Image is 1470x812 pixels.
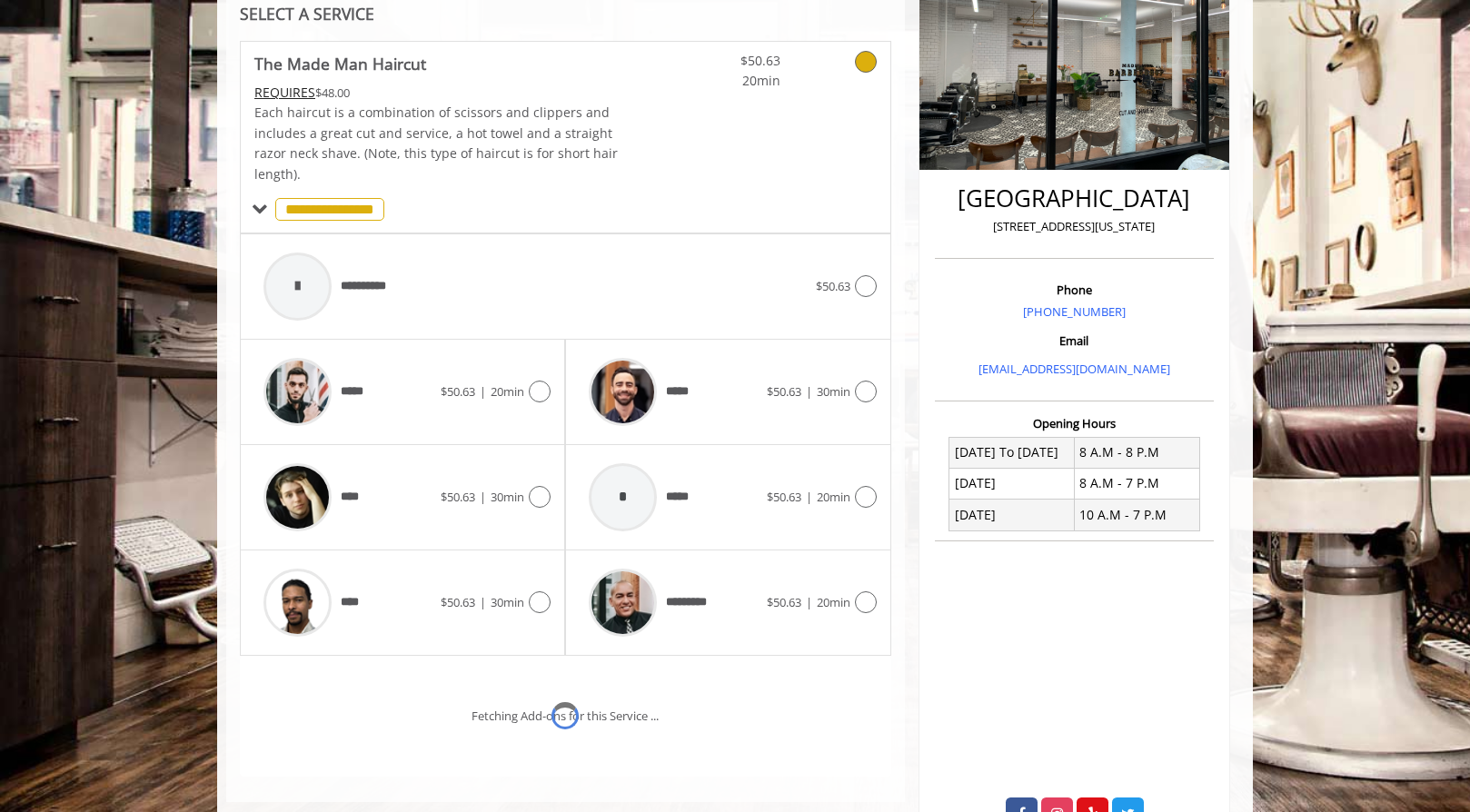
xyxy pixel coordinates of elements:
b: The Made Man Haircut [254,51,426,76]
span: $50.63 [441,594,475,610]
span: This service needs some Advance to be paid before we block your appointment [254,84,315,101]
span: $50.63 [767,383,801,400]
td: 10 A.M - 7 P.M [1074,500,1199,530]
span: | [806,383,812,400]
span: 20min [673,71,780,91]
td: 8 A.M - 8 P.M [1074,437,1199,468]
span: 20min [491,383,524,400]
span: $50.63 [767,489,801,505]
span: 30min [491,594,524,610]
h3: Phone [939,283,1209,296]
div: SELECT A SERVICE [240,5,891,23]
span: | [480,489,486,505]
span: 20min [817,489,850,505]
span: $50.63 [441,383,475,400]
span: | [480,594,486,610]
td: [DATE] [949,468,1075,499]
a: [EMAIL_ADDRESS][DOMAIN_NAME] [978,361,1170,377]
h3: Opening Hours [935,417,1214,430]
span: $50.63 [816,278,850,294]
span: Each haircut is a combination of scissors and clippers and includes a great cut and service, a ho... [254,104,618,182]
td: 8 A.M - 7 P.M [1074,468,1199,499]
td: [DATE] To [DATE] [949,437,1075,468]
h3: Email [939,334,1209,347]
div: $48.00 [254,83,620,103]
div: Fetching Add-ons for this Service ... [472,707,659,726]
span: $50.63 [673,51,780,71]
span: | [806,594,812,610]
span: | [806,489,812,505]
h2: [GEOGRAPHIC_DATA] [939,185,1209,212]
span: 20min [817,594,850,610]
span: $50.63 [767,594,801,610]
td: [DATE] [949,500,1075,530]
p: [STREET_ADDRESS][US_STATE] [939,217,1209,236]
span: | [480,383,486,400]
span: $50.63 [441,489,475,505]
a: [PHONE_NUMBER] [1023,303,1126,320]
span: 30min [817,383,850,400]
span: 30min [491,489,524,505]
